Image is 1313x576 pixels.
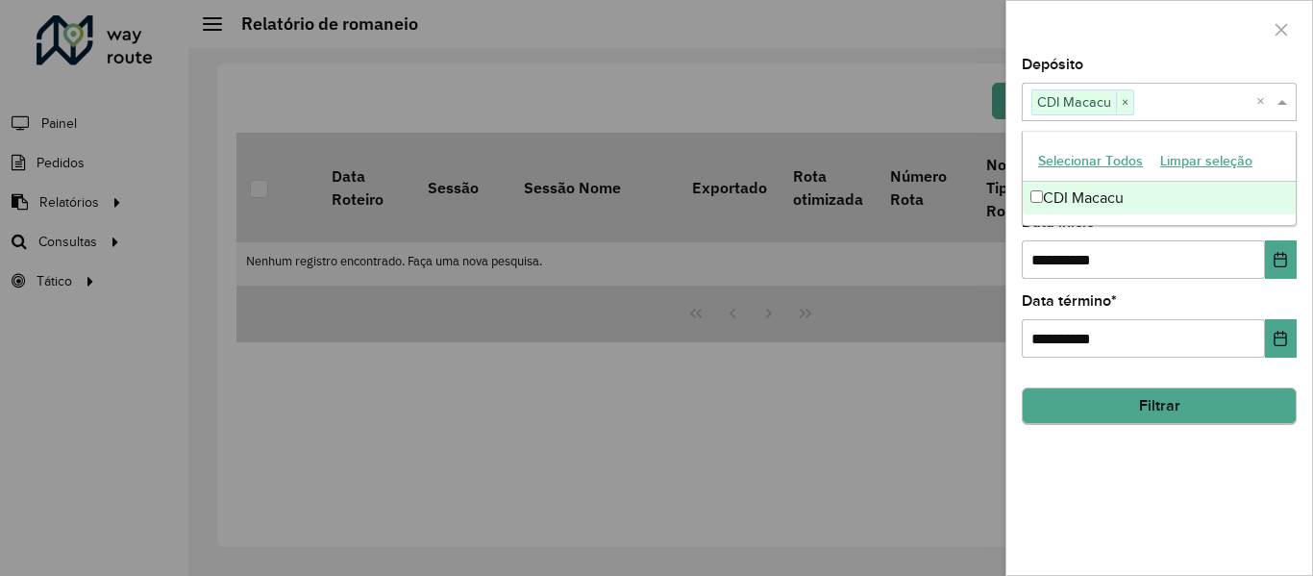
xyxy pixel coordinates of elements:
[1116,91,1133,114] span: ×
[1029,146,1152,176] button: Selecionar Todos
[1032,90,1116,113] span: CDI Macacu
[1022,289,1117,313] label: Data término
[1022,388,1297,424] button: Filtrar
[1265,319,1297,358] button: Choose Date
[1152,146,1261,176] button: Limpar seleção
[1023,182,1296,214] div: CDI Macacu
[1265,240,1297,279] button: Choose Date
[1022,131,1297,226] ng-dropdown-panel: Options list
[1256,90,1273,113] span: Clear all
[1022,53,1083,76] label: Depósito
